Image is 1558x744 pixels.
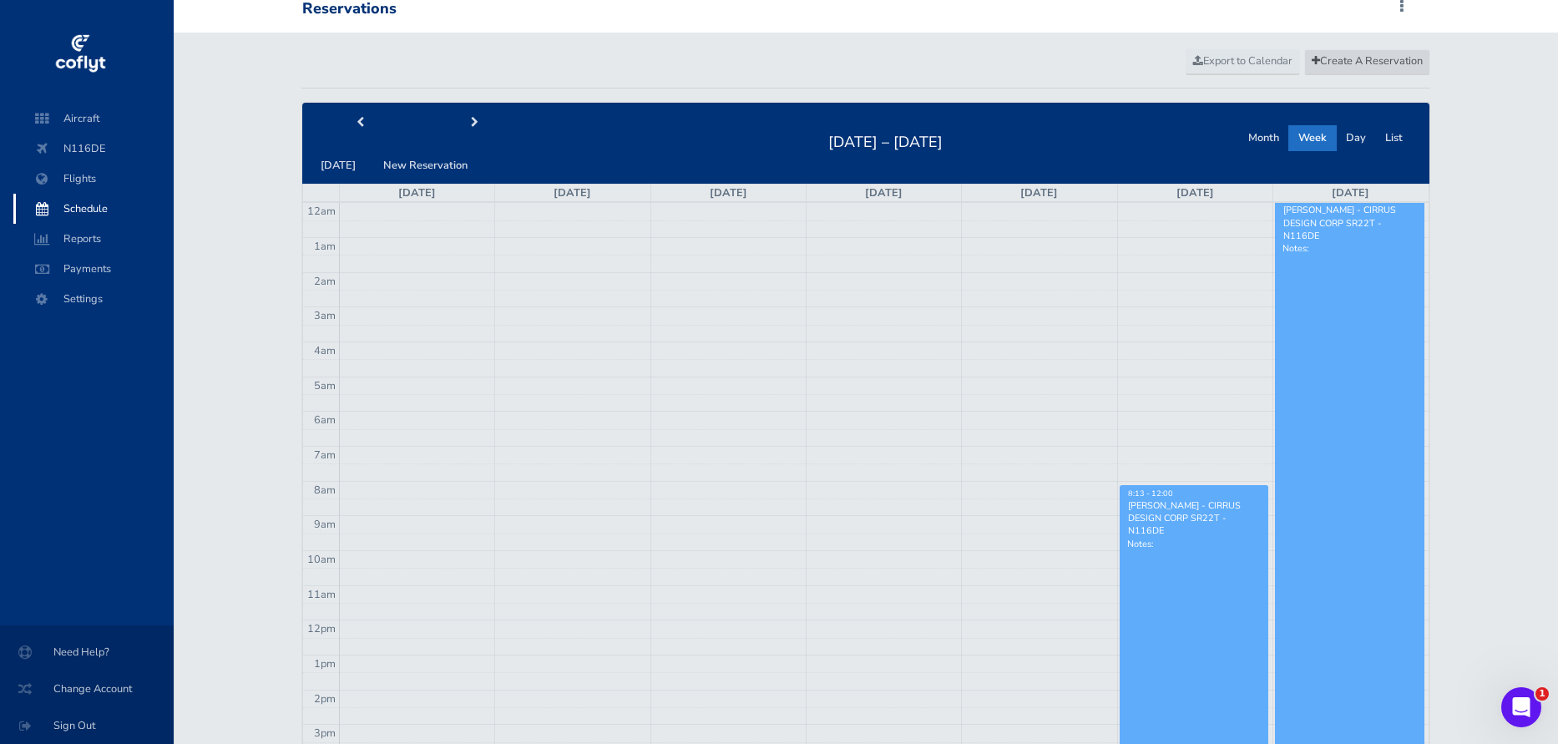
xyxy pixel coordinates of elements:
[1312,53,1423,68] span: Create A Reservation
[398,185,436,200] a: [DATE]
[1127,499,1262,538] div: [PERSON_NAME] - CIRRUS DESIGN CORP SR22T - N116DE
[1304,49,1430,74] a: Create A Reservation
[710,185,747,200] a: [DATE]
[1238,125,1289,151] button: Month
[1186,49,1300,74] a: Export to Calendar
[1282,242,1417,255] p: Notes:
[1332,185,1369,200] a: [DATE]
[30,194,157,224] span: Schedule
[314,483,336,498] span: 8am
[1176,185,1214,200] a: [DATE]
[554,185,591,200] a: [DATE]
[307,552,336,567] span: 10am
[53,29,108,79] img: coflyt logo
[314,412,336,428] span: 6am
[30,104,157,134] span: Aircraft
[314,343,336,358] span: 4am
[314,691,336,706] span: 2pm
[865,185,903,200] a: [DATE]
[307,587,336,602] span: 11am
[311,153,366,179] button: [DATE]
[818,129,953,152] h2: [DATE] – [DATE]
[314,378,336,393] span: 5am
[1282,204,1417,242] div: [PERSON_NAME] - CIRRUS DESIGN CORP SR22T - N116DE
[1375,125,1413,151] button: List
[20,711,154,741] span: Sign Out
[314,517,336,532] span: 9am
[314,308,336,323] span: 3am
[1535,687,1549,701] span: 1
[314,239,336,254] span: 1am
[30,134,157,164] span: N116DE
[1128,488,1173,499] span: 8:13 - 12:00
[20,637,154,667] span: Need Help?
[314,274,336,289] span: 2am
[1288,125,1337,151] button: Week
[1193,53,1292,68] span: Export to Calendar
[30,164,157,194] span: Flights
[314,726,336,741] span: 3pm
[314,448,336,463] span: 7am
[314,656,336,671] span: 1pm
[307,204,336,219] span: 12am
[1020,185,1058,200] a: [DATE]
[30,224,157,254] span: Reports
[30,284,157,314] span: Settings
[373,153,478,179] button: New Reservation
[302,110,417,136] button: prev
[30,254,157,284] span: Payments
[417,110,532,136] button: next
[1127,538,1262,550] p: Notes:
[20,674,154,704] span: Change Account
[1336,125,1376,151] button: Day
[1501,687,1541,727] iframe: Intercom live chat
[307,621,336,636] span: 12pm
